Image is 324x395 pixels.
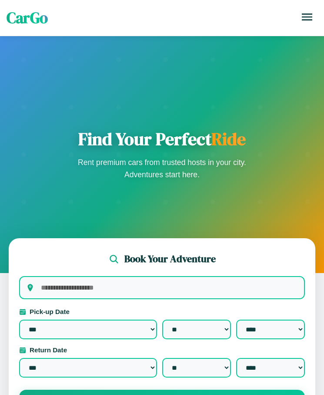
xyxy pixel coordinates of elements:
h2: Book Your Adventure [124,252,216,266]
span: Ride [211,127,246,151]
p: Rent premium cars from trusted hosts in your city. Adventures start here. [75,156,249,181]
label: Pick-up Date [19,308,305,315]
span: CarGo [7,7,48,28]
h1: Find Your Perfect [75,128,249,149]
label: Return Date [19,346,305,354]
